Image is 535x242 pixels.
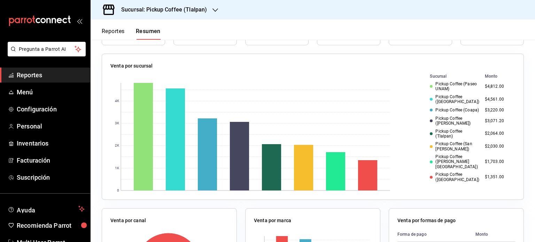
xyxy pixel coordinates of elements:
td: $1,351.00 [482,171,515,184]
td: $4,561.00 [482,93,515,106]
th: Forma de pago [397,227,470,242]
th: Monto [482,72,515,80]
div: Pickup Coffee ([GEOGRAPHIC_DATA]) [430,94,479,104]
p: Venta por canal [110,217,146,224]
h3: Sucursal: Pickup Coffee (Tlalpan) [116,6,207,14]
span: Configuración [17,104,85,114]
div: Pickup Coffee ([PERSON_NAME][GEOGRAPHIC_DATA]) [430,154,479,169]
p: Venta por marca [254,217,291,224]
td: $1,703.00 [482,153,515,171]
div: Pickup Coffee ([PERSON_NAME]) [430,116,479,126]
text: 0 [117,189,119,193]
text: 2K [115,144,119,148]
td: $3,220.00 [482,106,515,115]
div: Pickup Coffee (Paseo UNAM) [430,81,479,92]
p: Venta por formas de pago [397,217,456,224]
span: Facturación [17,156,85,165]
th: Sucursal [419,72,482,80]
div: Pickup Coffee (Coapa) [430,108,479,112]
span: Personal [17,122,85,131]
span: Suscripción [17,173,85,182]
div: navigation tabs [102,28,161,40]
span: Pregunta a Parrot AI [19,46,75,53]
div: Pickup Coffee (Tlalpan) [430,129,479,139]
span: Ayuda [17,205,76,213]
p: Venta por sucursal [110,62,153,70]
button: open_drawer_menu [77,18,82,24]
div: Pickup Coffee ([GEOGRAPHIC_DATA]) [430,172,479,182]
td: $3,071.20 [482,115,515,127]
span: Reportes [17,70,85,80]
text: 1K [115,166,119,170]
a: Pregunta a Parrot AI [5,50,86,58]
button: Reportes [102,28,125,40]
td: $4,812.00 [482,80,515,93]
button: Pregunta a Parrot AI [8,42,86,56]
text: 4K [115,99,119,103]
text: 3K [115,122,119,125]
span: Recomienda Parrot [17,221,85,230]
td: $2,030.00 [482,140,515,153]
td: $2,064.00 [482,127,515,140]
th: Monto [470,227,515,242]
span: Menú [17,87,85,97]
div: Pickup Coffee (San [PERSON_NAME]) [430,141,479,151]
span: Inventarios [17,139,85,148]
button: Resumen [136,28,161,40]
